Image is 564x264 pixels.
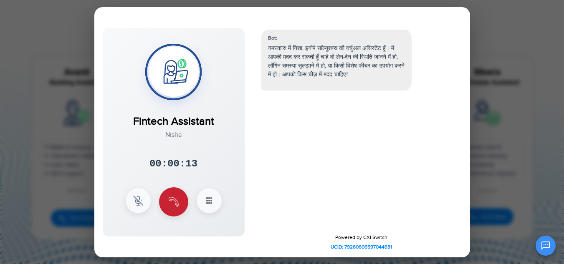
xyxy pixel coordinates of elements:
div: 00:00:13 [149,156,197,171]
button: Open chat [536,236,556,256]
img: mute Icon [133,196,143,206]
div: UCID: 79260606597044631 [259,244,464,251]
div: Bot: [268,35,405,42]
div: Nisha [133,130,214,140]
div: Fintech Assistant [133,105,214,130]
img: end Icon [169,197,179,207]
p: नमस्कार! मैं निशा, इनोपे सॉल्यूशन्स की वर्चुअल असिस्टेंट हूँ। मैं आपकी मदद कर सकती हूँ चाहे वो ले... [268,44,405,79]
div: Powered by CXI Switch [253,228,470,257]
